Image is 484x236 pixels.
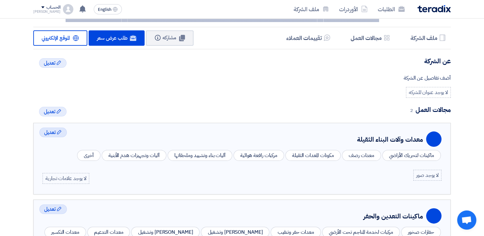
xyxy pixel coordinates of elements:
[286,34,322,42] h5: تقييمات العملاء
[410,107,413,114] span: 2
[42,34,70,42] span: الموقع الإلكتروني
[33,106,451,114] h4: مجالات العمل
[44,59,55,67] span: تعديل
[102,150,166,161] div: آليات وتجهيزات هدم الأبنية
[44,205,56,213] span: تعديل
[98,7,111,12] span: English
[89,30,145,46] a: طلب عرض سعر
[382,150,441,161] div: ماكينات لتحريك الأراضي
[289,2,334,17] a: ملف الشركة
[94,4,122,14] button: English
[457,210,476,230] a: Open chat
[33,10,60,13] div: [PERSON_NAME]
[44,108,55,115] span: تعديل
[410,34,437,42] h5: ملف الشركة
[357,135,423,144] div: معدات وآلات البناء الثقيلة
[33,74,451,82] div: أضف تفاصيل عن الشركة
[77,150,100,161] div: أخرى
[406,87,451,98] div: لا يوجد عنوان للشركه
[43,173,89,184] div: لا يوجد علامات تجارية
[63,4,73,14] img: profile_test.png
[44,129,56,136] span: تعديل
[234,150,284,161] div: مركبات رافعة هوائية
[342,150,381,161] div: معدات رصف
[334,2,373,17] a: الأوردرات
[97,34,128,42] span: طلب عرض سعر
[46,5,60,10] div: الحساب
[351,34,382,42] h5: مجالات العمل
[163,34,176,42] span: مشاركه
[33,57,451,65] h4: عن الشركة
[363,211,423,221] div: ماكينات التعدين والحفر
[373,2,410,17] a: الطلبات
[33,30,87,46] a: الموقع الإلكتروني
[285,150,341,161] div: مكونات المعدات الثقيلة
[168,150,232,161] div: آليات بناء وتشييد وملحقاتها
[146,30,194,46] button: مشاركه
[417,5,451,12] img: Teradix logo
[413,170,441,181] div: لا يوجد صور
